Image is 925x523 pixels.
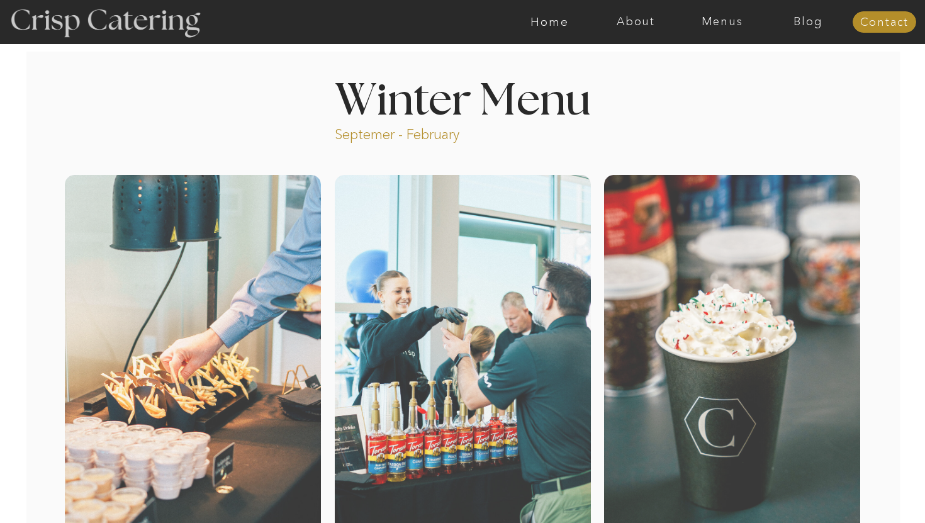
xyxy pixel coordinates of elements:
a: Blog [765,16,851,28]
p: Septemer - February [335,125,508,140]
a: About [593,16,679,28]
h1: Winter Menu [288,79,637,116]
a: Menus [679,16,765,28]
a: Contact [853,16,916,29]
a: Home [507,16,593,28]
